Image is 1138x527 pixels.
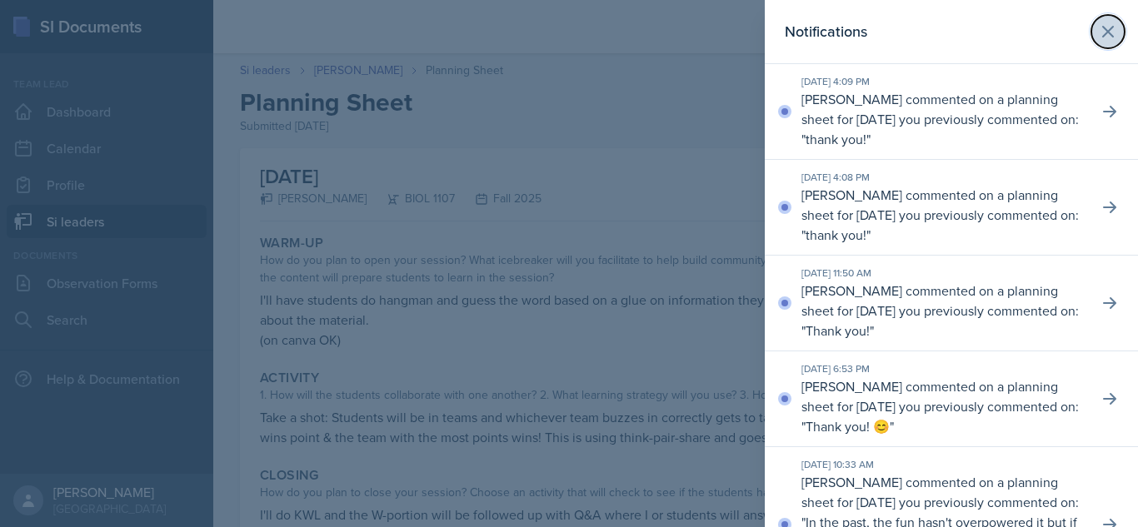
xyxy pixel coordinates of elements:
h2: Notifications [785,20,867,43]
div: [DATE] 4:09 PM [801,74,1085,89]
p: [PERSON_NAME] commented on a planning sheet for [DATE] you previously commented on: " " [801,281,1085,341]
p: [PERSON_NAME] commented on a planning sheet for [DATE] you previously commented on: " " [801,376,1085,436]
p: [PERSON_NAME] commented on a planning sheet for [DATE] you previously commented on: " " [801,89,1085,149]
p: thank you! [806,130,866,148]
div: [DATE] 4:08 PM [801,170,1085,185]
p: Thank you! [806,321,870,340]
div: [DATE] 6:53 PM [801,361,1085,376]
p: thank you! [806,226,866,244]
div: [DATE] 11:50 AM [801,266,1085,281]
p: [PERSON_NAME] commented on a planning sheet for [DATE] you previously commented on: " " [801,185,1085,245]
div: [DATE] 10:33 AM [801,457,1085,472]
p: Thank you! 😊 [806,417,890,435]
